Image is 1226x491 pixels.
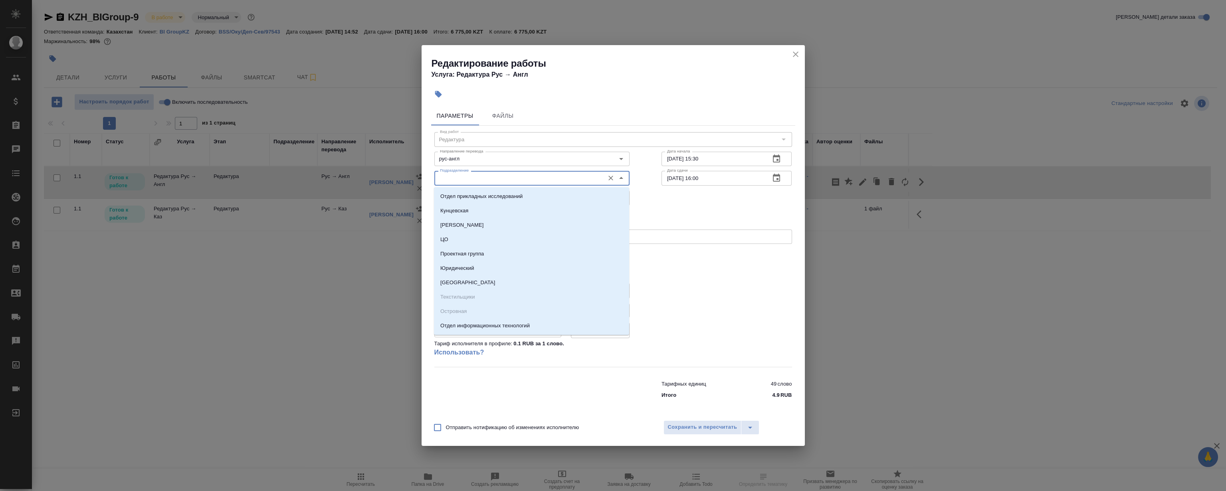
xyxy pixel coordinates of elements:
[668,423,737,432] span: Сохранить и пересчитать
[446,424,579,432] span: Отправить нотификацию об изменениях исполнителю
[434,348,630,357] a: Использовать?
[440,236,448,244] p: ЦО
[440,279,495,287] p: [GEOGRAPHIC_DATA]
[434,340,513,348] p: Тариф исполнителя в профиле:
[772,391,780,399] p: 4.9
[440,264,474,272] p: Юридический
[616,172,627,184] button: Close
[484,111,522,121] span: Файлы
[432,70,805,79] h4: Услуга: Редактура Рус → Англ
[513,340,564,348] p: 0.1 RUB за 1 слово .
[662,391,676,399] p: Итого
[664,420,760,435] div: split button
[440,250,484,258] p: Проектная группа
[616,153,627,164] button: Open
[430,85,447,103] button: Добавить тэг
[780,391,792,399] p: RUB
[432,57,805,70] h2: Редактирование работы
[662,380,706,388] p: Тарифных единиц
[440,192,523,200] p: Отдел прикладных исследований
[771,380,777,388] p: 49
[664,420,742,435] button: Сохранить и пересчитать
[440,221,484,229] p: [PERSON_NAME]
[436,111,474,121] span: Параметры
[440,322,530,330] p: Отдел информационных технологий
[790,48,802,60] button: close
[605,172,616,184] button: Очистить
[440,207,469,215] p: Кунцевская
[777,380,792,388] p: слово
